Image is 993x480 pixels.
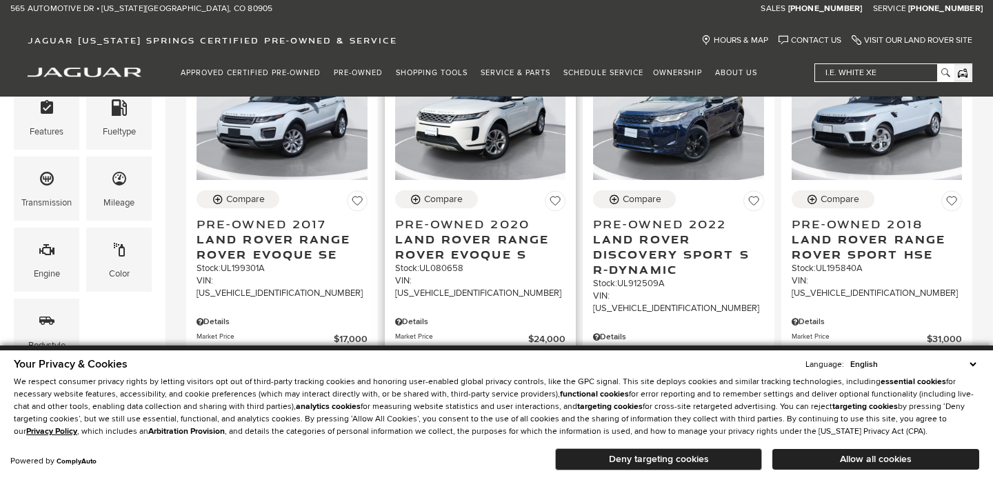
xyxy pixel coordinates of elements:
img: Jaguar [28,68,141,77]
div: Mileage [103,195,134,210]
strong: targeting cookies [577,401,643,412]
button: Deny targeting cookies [555,448,762,470]
div: TransmissionTransmission [14,157,79,221]
div: VIN: [US_VEHICLE_IDENTIFICATION_NUMBER] [792,274,963,299]
img: 2018 Land Rover Range Rover Sport HSE [792,52,963,180]
span: Land Rover Range Rover Evoque S [395,232,556,262]
select: Language Select [847,358,979,371]
span: Engine [39,238,55,266]
div: Pricing Details - Pre-Owned 2022 Land Rover Discovery Sport S R-Dynamic [593,331,764,343]
strong: targeting cookies [832,401,898,412]
span: Color [111,238,128,266]
a: jaguar [28,66,141,77]
div: MileageMileage [86,157,152,221]
span: Pre-Owned 2018 [792,217,952,232]
a: Schedule Service [559,61,648,85]
span: Features [39,96,55,124]
span: Land Rover Range Rover Evoque SE [197,232,357,262]
span: Service [873,3,906,14]
a: Market Price $31,000 [792,332,963,346]
button: Save Vehicle [743,190,764,217]
span: Transmission [39,167,55,195]
div: Features [30,124,63,139]
a: Privacy Policy [26,426,77,437]
div: Engine [34,266,60,281]
div: Compare [821,193,859,206]
span: $24,000 [528,332,565,346]
div: Powered by [10,457,97,466]
button: Compare Vehicle [792,190,874,208]
a: Ownership [648,61,710,85]
a: Contact Us [779,35,841,46]
span: Fueltype [111,96,128,124]
div: Pricing Details - Pre-Owned 2020 Land Rover Range Rover Evoque S [395,316,566,328]
img: 2017 Land Rover Range Rover Evoque SE [197,52,368,180]
span: Land Rover Range Rover Sport HSE [792,232,952,262]
div: Transmission [21,195,72,210]
a: Pre-Owned 2017Land Rover Range Rover Evoque SE [197,217,368,262]
a: Pre-Owned [329,61,391,85]
div: Stock : UL195840A [792,262,963,274]
span: Market Price [395,332,529,346]
button: Compare Vehicle [395,190,478,208]
a: [PHONE_NUMBER] [788,3,863,14]
button: Save Vehicle [941,190,962,217]
div: Stock : UL912509A [593,277,764,290]
a: About Us [710,61,765,85]
span: Market Price [197,332,334,346]
div: Stock : UL080658 [395,262,566,274]
strong: Arbitration Provision [148,426,225,437]
strong: functional cookies [560,389,629,399]
div: Compare [424,193,463,206]
div: Pricing Details - Pre-Owned 2017 Land Rover Range Rover Evoque SE [197,316,368,328]
nav: Main Navigation [176,61,765,85]
span: $31,000 [927,332,962,346]
div: VIN: [US_VEHICLE_IDENTIFICATION_NUMBER] [593,290,764,314]
a: Market Price $24,000 [395,332,566,346]
img: 2022 Land Rover Discovery Sport S R-Dynamic [593,52,764,180]
button: Compare Vehicle [593,190,676,208]
p: We respect consumer privacy rights by letting visitors opt out of third-party tracking cookies an... [14,376,979,438]
strong: analytics cookies [296,401,361,412]
img: 2020 Land Rover Range Rover Evoque S [395,52,566,180]
span: Pre-Owned 2020 [395,217,556,232]
input: i.e. White XE [815,64,953,81]
div: Compare [226,193,265,206]
span: Market Price [792,332,927,346]
button: Allow all cookies [772,449,979,470]
div: VIN: [US_VEHICLE_IDENTIFICATION_NUMBER] [395,274,566,299]
a: ComplyAuto [57,457,97,466]
a: Pre-Owned 2020Land Rover Range Rover Evoque S [395,217,566,262]
span: Land Rover Discovery Sport S R-Dynamic [593,232,754,277]
div: FeaturesFeatures [14,86,79,150]
span: $17,000 [334,332,368,346]
a: Service & Parts [476,61,559,85]
div: ColorColor [86,228,152,292]
a: Pre-Owned 2018Land Rover Range Rover Sport HSE [792,217,963,262]
a: 565 Automotive Dr • [US_STATE][GEOGRAPHIC_DATA], CO 80905 [10,3,272,14]
button: Save Vehicle [545,190,565,217]
div: Fueltype [103,124,136,139]
span: Mileage [111,167,128,195]
button: Compare Vehicle [197,190,279,208]
div: Stock : UL199301A [197,262,368,274]
button: Save Vehicle [347,190,368,217]
span: Pre-Owned 2017 [197,217,357,232]
a: Market Price $17,000 [197,332,368,346]
a: Jaguar [US_STATE] Springs Certified Pre-Owned & Service [21,35,404,46]
div: VIN: [US_VEHICLE_IDENTIFICATION_NUMBER] [197,274,368,299]
span: Pre-Owned 2022 [593,217,754,232]
strong: essential cookies [881,377,946,387]
div: Pricing Details - Pre-Owned 2018 Land Rover Range Rover Sport HSE [792,316,963,328]
div: Language: [805,361,844,369]
div: FueltypeFueltype [86,86,152,150]
a: Visit Our Land Rover Site [852,35,972,46]
a: [PHONE_NUMBER] [908,3,983,14]
div: BodystyleBodystyle [14,299,79,363]
a: Hours & Map [701,35,768,46]
span: Your Privacy & Cookies [14,357,128,371]
span: Bodystyle [39,309,55,337]
span: Jaguar [US_STATE] Springs Certified Pre-Owned & Service [28,35,397,46]
a: Approved Certified Pre-Owned [176,61,329,85]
